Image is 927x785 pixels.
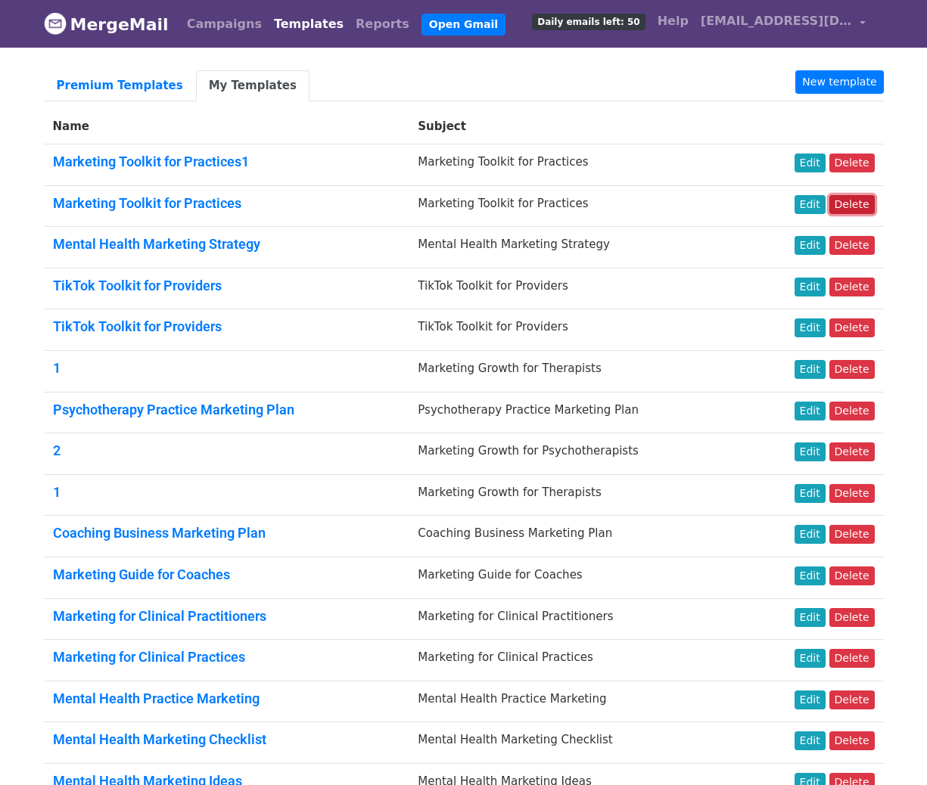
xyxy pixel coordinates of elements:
[795,731,826,750] a: Edit
[181,9,268,39] a: Campaigns
[44,109,409,144] th: Name
[409,722,745,764] td: Mental Health Marketing Checklist
[829,278,875,296] a: Delete
[53,318,222,334] a: TikTok Toolkit for Providers
[53,195,241,211] a: Marketing Toolkit for Practices
[695,6,872,42] a: [EMAIL_ADDRESS][DOMAIN_NAME]
[409,681,745,722] td: Mental Health Practice Marketing
[409,640,745,681] td: Marketing for Clinical Practices
[409,474,745,516] td: Marketing Growth for Therapists
[795,402,826,420] a: Edit
[53,360,61,376] a: 1
[829,484,875,503] a: Delete
[53,236,260,252] a: Mental Health Marketing Strategy
[53,608,266,624] a: Marketing for Clinical Practitioners
[829,402,875,420] a: Delete
[795,649,826,668] a: Edit
[795,154,826,172] a: Edit
[829,731,875,750] a: Delete
[53,402,294,417] a: Psychotherapy Practice Marketing Plan
[422,14,505,36] a: Open Gmail
[409,144,745,186] td: Marketing Toolkit for Practices
[409,433,745,475] td: Marketing Growth for Psychotherapists
[44,12,67,35] img: MergeMail logo
[44,70,196,101] a: Premium Templates
[829,690,875,709] a: Delete
[795,70,883,94] a: New template
[409,392,745,433] td: Psychotherapy Practice Marketing Plan
[409,350,745,392] td: Marketing Growth for Therapists
[795,690,826,709] a: Edit
[795,608,826,627] a: Edit
[829,566,875,585] a: Delete
[53,278,222,293] a: TikTok Toolkit for Providers
[829,525,875,544] a: Delete
[53,154,249,169] a: Marketing Toolkit for Practices1
[53,566,230,582] a: Marketing Guide for Coaches
[829,318,875,337] a: Delete
[53,442,61,458] a: 2
[829,608,875,627] a: Delete
[409,557,745,598] td: Marketing Guide for Coaches
[652,6,695,36] a: Help
[829,360,875,379] a: Delete
[409,516,745,557] td: Coaching Business Marketing Plan
[268,9,350,39] a: Templates
[829,649,875,668] a: Delete
[795,278,826,296] a: Edit
[409,109,745,144] th: Subject
[795,566,826,585] a: Edit
[795,442,826,461] a: Edit
[795,318,826,337] a: Edit
[409,185,745,227] td: Marketing Toolkit for Practices
[53,649,245,665] a: Marketing for Clinical Practices
[795,236,826,255] a: Edit
[829,195,875,214] a: Delete
[409,598,745,640] td: Marketing for Clinical Practitioners
[851,712,927,785] iframe: Chat Widget
[53,690,260,706] a: Mental Health Practice Marketing
[409,227,745,268] td: Mental Health Marketing Strategy
[526,6,651,36] a: Daily emails left: 50
[409,268,745,309] td: TikTok Toolkit for Providers
[53,525,266,541] a: Coaching Business Marketing Plan
[532,14,645,30] span: Daily emails left: 50
[44,8,169,40] a: MergeMail
[795,525,826,544] a: Edit
[795,484,826,503] a: Edit
[829,154,875,172] a: Delete
[53,731,266,747] a: Mental Health Marketing Checklist
[350,9,415,39] a: Reports
[701,12,852,30] span: [EMAIL_ADDRESS][DOMAIN_NAME]
[795,195,826,214] a: Edit
[409,309,745,351] td: TikTok Toolkit for Providers
[829,236,875,255] a: Delete
[53,484,61,500] a: 1
[795,360,826,379] a: Edit
[196,70,310,101] a: My Templates
[829,442,875,461] a: Delete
